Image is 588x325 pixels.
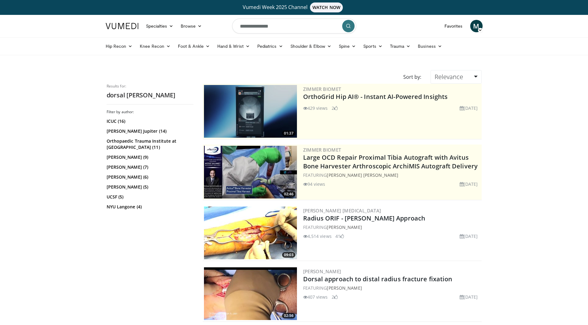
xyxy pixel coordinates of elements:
[107,138,192,150] a: Orthopaedic Trauma Institute at [GEOGRAPHIC_DATA] (11)
[142,20,177,32] a: Specialties
[107,164,192,170] a: [PERSON_NAME] (7)
[303,92,448,101] a: OrthoGrid Hip AI® - Instant AI-Powered Insights
[332,105,338,111] li: 2
[303,207,381,214] a: [PERSON_NAME] [MEDICAL_DATA]
[107,109,193,114] h3: Filter by author:
[303,105,328,111] li: 429 views
[214,40,254,52] a: Hand & Wrist
[282,131,295,136] span: 01:37
[460,233,478,239] li: [DATE]
[303,172,480,178] div: FEATURING
[335,233,344,239] li: 41
[332,294,338,300] li: 2
[303,214,426,222] a: Radius ORIF - [PERSON_NAME] Approach
[107,128,192,134] a: [PERSON_NAME] Jupiter (14)
[360,40,386,52] a: Sports
[107,91,193,99] h2: dorsal [PERSON_NAME]
[310,2,343,12] span: WATCH NOW
[303,285,480,291] div: FEATURING
[106,23,139,29] img: VuMedi Logo
[460,105,478,111] li: [DATE]
[107,194,192,200] a: UCSF (5)
[102,40,136,52] a: Hip Recon
[107,154,192,160] a: [PERSON_NAME] (9)
[204,146,297,198] a: 02:46
[232,19,356,33] input: Search topics, interventions
[335,40,360,52] a: Spine
[460,294,478,300] li: [DATE]
[254,40,287,52] a: Pediatrics
[327,172,398,178] a: [PERSON_NAME] [PERSON_NAME]
[303,181,325,187] li: 94 views
[441,20,466,32] a: Favorites
[303,224,480,230] div: FEATURING
[303,147,341,153] a: Zimmer Biomet
[282,252,295,258] span: 09:03
[204,207,297,259] a: 09:03
[107,118,192,124] a: ICUC (16)
[177,20,206,32] a: Browse
[204,207,297,259] img: 8fa54c0f-6c13-4f33-bac4-aecd53b445e7.300x170_q85_crop-smart_upscale.jpg
[303,294,328,300] li: 407 views
[303,275,453,283] a: Dorsal approach to distal radius fracture fixation
[204,267,297,320] a: 02:56
[107,174,192,180] a: [PERSON_NAME] (6)
[174,40,214,52] a: Foot & Ankle
[414,40,446,52] a: Business
[282,191,295,197] span: 02:46
[107,184,192,190] a: [PERSON_NAME] (5)
[460,181,478,187] li: [DATE]
[435,73,463,81] span: Relevance
[107,204,192,210] a: NYU Langone (4)
[204,146,297,198] img: a4fc9e3b-29e5-479a-a4d0-450a2184c01c.300x170_q85_crop-smart_upscale.jpg
[303,153,478,170] a: Large OCD Repair Proximal Tibia Autograft with Avitus Bone Harvester Arthroscopic ArchiMIS Autogr...
[204,85,297,138] img: 51d03d7b-a4ba-45b7-9f92-2bfbd1feacc3.300x170_q85_crop-smart_upscale.jpg
[431,70,481,84] a: Relevance
[470,20,483,32] a: M
[386,40,414,52] a: Trauma
[204,85,297,138] a: 01:37
[327,285,362,291] a: [PERSON_NAME]
[399,70,426,84] div: Sort by:
[204,267,297,320] img: 44ea742f-4847-4f07-853f-8a642545db05.300x170_q85_crop-smart_upscale.jpg
[107,84,193,89] p: Results for:
[327,224,362,230] a: [PERSON_NAME]
[136,40,174,52] a: Knee Recon
[303,268,341,274] a: [PERSON_NAME]
[303,233,332,239] li: 4,514 views
[282,313,295,318] span: 02:56
[287,40,335,52] a: Shoulder & Elbow
[303,86,341,92] a: Zimmer Biomet
[107,2,482,12] a: Vumedi Week 2025 ChannelWATCH NOW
